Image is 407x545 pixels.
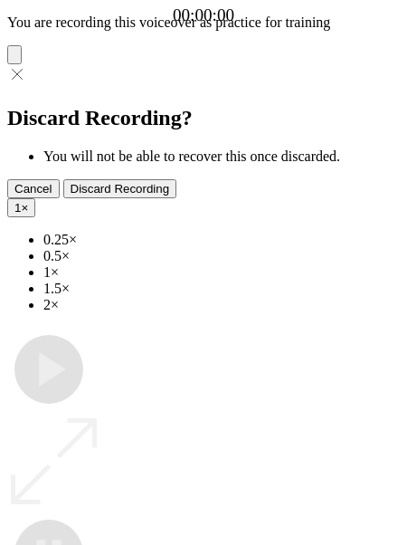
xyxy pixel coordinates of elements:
li: 0.25× [43,232,400,248]
button: 1× [7,198,35,217]
h2: Discard Recording? [7,106,400,130]
a: 00:00:00 [173,5,234,25]
li: You will not be able to recover this once discarded. [43,148,400,165]
li: 1× [43,264,400,281]
button: Cancel [7,179,60,198]
span: 1 [14,201,21,215]
li: 2× [43,297,400,313]
button: Discard Recording [63,179,177,198]
li: 0.5× [43,248,400,264]
li: 1.5× [43,281,400,297]
p: You are recording this voiceover as practice for training [7,14,400,31]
